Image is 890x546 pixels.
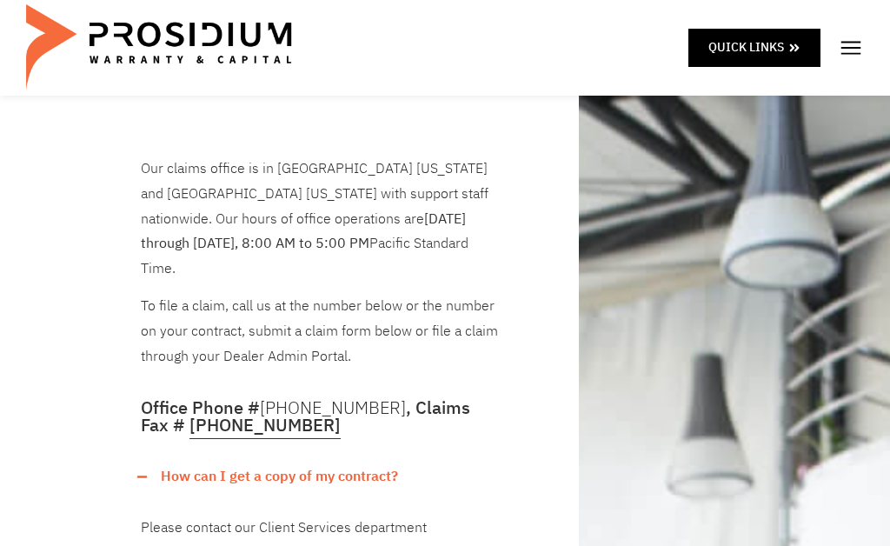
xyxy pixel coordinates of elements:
[688,29,820,66] a: Quick Links
[708,37,784,58] span: Quick Links
[141,399,499,434] h5: Office Phone # , Claims Fax #
[260,395,406,421] a: [PHONE_NUMBER]
[161,464,398,489] a: How can I get a copy of my contract?
[141,294,499,369] p: To file a claim, call us at the number below or the number on your contract, submit a claim form ...
[141,451,499,503] div: How can I get a copy of my contract?
[141,156,499,282] p: Our claims office is in [GEOGRAPHIC_DATA] [US_STATE] and [GEOGRAPHIC_DATA] [US_STATE] with suppor...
